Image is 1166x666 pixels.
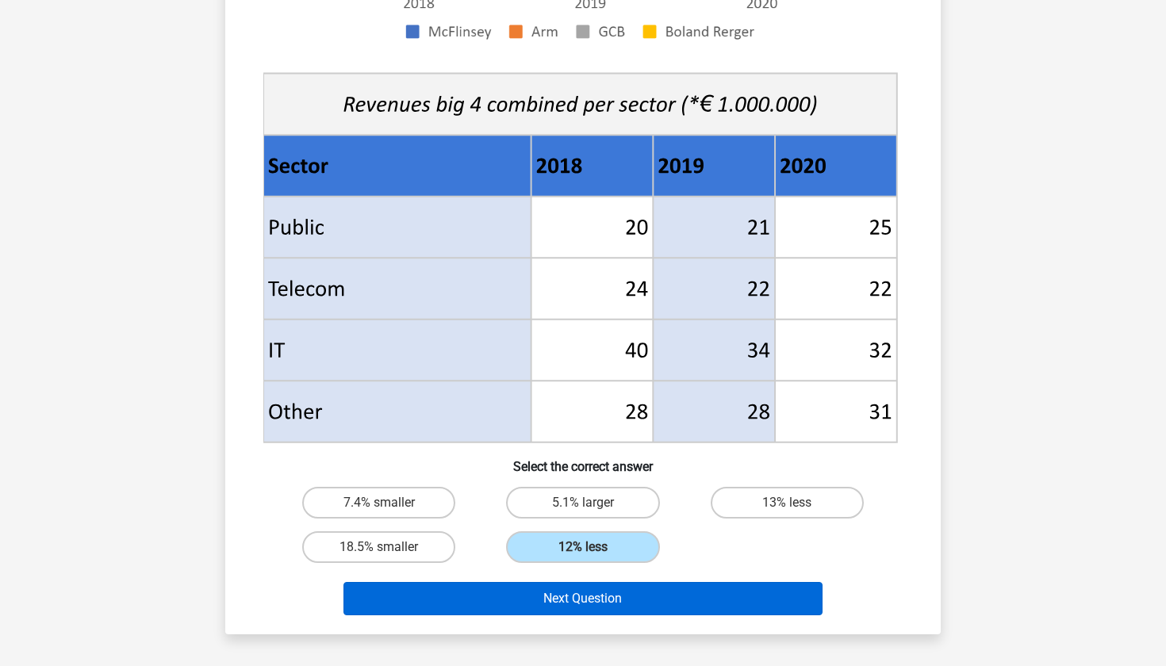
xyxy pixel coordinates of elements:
[506,487,659,519] label: 5.1% larger
[506,531,659,563] label: 12% less
[251,446,915,474] h6: Select the correct answer
[343,582,823,615] button: Next Question
[302,487,455,519] label: 7.4% smaller
[711,487,864,519] label: 13% less
[302,531,455,563] label: 18.5% smaller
